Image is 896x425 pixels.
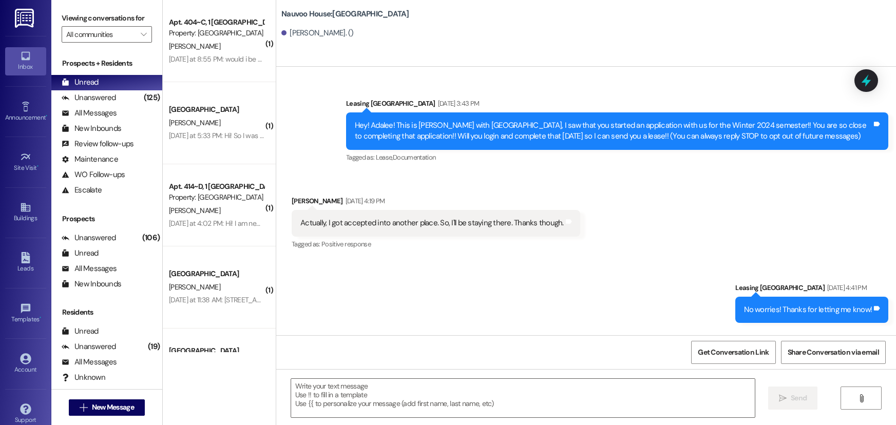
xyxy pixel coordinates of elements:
div: [PERSON_NAME]. () [281,28,354,38]
div: Hey! Adalee! This is [PERSON_NAME] with [GEOGRAPHIC_DATA], I saw that you started an application ... [355,120,872,142]
div: [DATE] at 11:38 AM: [STREET_ADDRESS] [169,295,283,304]
div: Prospects + Residents [51,58,162,69]
div: Maintenance [62,154,118,165]
div: [DATE] 3:43 PM [435,98,480,109]
div: [DATE] 4:19 PM [343,196,385,206]
div: (106) [140,230,162,246]
button: Share Conversation via email [781,341,886,364]
div: Unread [62,77,99,88]
div: Property: [GEOGRAPHIC_DATA] [169,28,264,38]
div: [DATE] at 8:55 PM: would i be able to move into 604 [DATE] the 8 or [DATE] the 9? [169,54,411,64]
span: Lease , [376,153,393,162]
div: Unanswered [62,341,116,352]
span: [PERSON_NAME] [169,206,220,215]
span: Positive response [321,240,371,248]
a: Inbox [5,47,46,75]
span: [PERSON_NAME] [169,282,220,292]
div: [GEOGRAPHIC_DATA] [169,345,264,356]
button: Send [768,387,818,410]
div: Leasing [GEOGRAPHIC_DATA] [346,98,888,112]
a: Buildings [5,199,46,226]
span: Share Conversation via email [788,347,879,358]
a: Account [5,350,46,378]
label: Viewing conversations for [62,10,152,26]
span: Documentation [393,153,436,162]
div: Apt. 414~D, 1 [GEOGRAPHIC_DATA] [169,181,264,192]
div: All Messages [62,263,117,274]
div: Review follow-ups [62,139,134,149]
i:  [141,30,146,38]
i:  [80,403,87,412]
div: Tagged as: [292,237,580,252]
div: Property: [GEOGRAPHIC_DATA] [169,192,264,203]
div: New Inbounds [62,279,121,289]
div: New Inbounds [62,123,121,134]
div: Tagged as: [346,150,888,165]
div: (19) [145,339,162,355]
img: ResiDesk Logo [15,9,36,28]
a: Site Visit • [5,148,46,176]
span: • [40,314,41,321]
div: Unanswered [62,92,116,103]
div: All Messages [62,108,117,119]
span: Get Conversation Link [698,347,769,358]
div: [GEOGRAPHIC_DATA] [169,268,264,279]
span: Send [791,393,807,403]
div: Unread [62,248,99,259]
div: WO Follow-ups [62,169,125,180]
div: All Messages [62,357,117,368]
div: Escalate [62,185,102,196]
span: • [46,112,47,120]
div: Apt. 404~C, 1 [GEOGRAPHIC_DATA] [169,17,264,28]
div: Unknown [62,372,105,383]
div: Unanswered [62,233,116,243]
span: • [37,163,39,170]
div: [PERSON_NAME] [292,196,580,210]
span: [PERSON_NAME] [169,42,220,51]
div: Leasing [GEOGRAPHIC_DATA] [735,282,888,297]
a: Templates • [5,300,46,327]
div: Actually, I got accepted into another place. So, I'll be staying there. Thanks though. [300,218,564,228]
div: [DATE] at 4:02 PM: Hi! I am needing to move in a few days early on [DATE]. Do I need to sign any ... [169,219,644,228]
button: Get Conversation Link [691,341,775,364]
b: Nauvoo House: [GEOGRAPHIC_DATA] [281,9,409,20]
div: [DATE] at 5:33 PM: Hi! So I was told the email to use is [EMAIL_ADDRESS][DOMAIN_NAME] [169,131,435,140]
a: Leads [5,249,46,277]
span: [PERSON_NAME] [169,118,220,127]
i:  [857,394,865,402]
div: (125) [141,90,162,106]
div: No worries! Thanks for letting me know! [744,304,872,315]
input: All communities [66,26,136,43]
span: New Message [92,402,134,413]
div: Prospects [51,214,162,224]
div: Residents [51,307,162,318]
button: New Message [69,399,145,416]
div: [DATE] 4:41 PM [825,282,867,293]
i:  [779,394,787,402]
div: [GEOGRAPHIC_DATA] [169,104,264,115]
div: Unread [62,326,99,337]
